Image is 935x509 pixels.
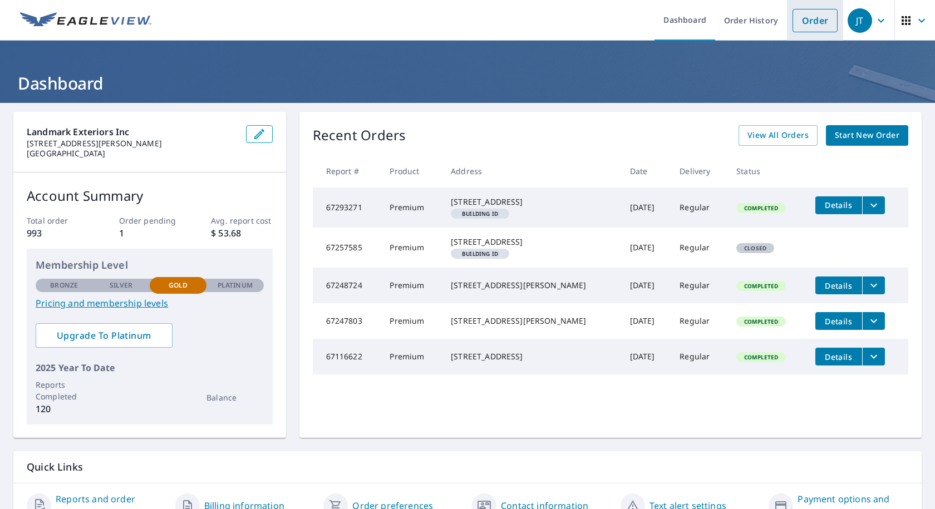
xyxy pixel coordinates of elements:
td: 67293271 [313,187,381,228]
th: Date [621,155,671,187]
a: View All Orders [739,125,818,146]
span: Completed [737,318,785,325]
a: Order [793,9,838,32]
td: [DATE] [621,339,671,374]
div: [STREET_ADDRESS][PERSON_NAME] [451,280,612,291]
span: Details [822,200,855,210]
td: 67247803 [313,303,381,339]
td: Premium [381,303,442,339]
button: filesDropdownBtn-67247803 [862,312,885,330]
button: detailsBtn-67247803 [815,312,862,330]
td: Premium [381,228,442,268]
td: 67116622 [313,339,381,374]
span: Completed [737,282,785,290]
span: Details [822,280,855,291]
p: [GEOGRAPHIC_DATA] [27,149,237,159]
td: Regular [671,228,727,268]
td: Regular [671,303,727,339]
div: [STREET_ADDRESS] [451,236,612,248]
p: Account Summary [27,186,273,206]
span: Completed [737,353,785,361]
p: Recent Orders [313,125,406,146]
button: detailsBtn-67293271 [815,196,862,214]
th: Delivery [671,155,727,187]
p: Order pending [119,215,180,226]
td: [DATE] [621,187,671,228]
p: Membership Level [36,258,264,273]
p: [STREET_ADDRESS][PERSON_NAME] [27,139,237,149]
th: Product [381,155,442,187]
em: Building ID [462,251,498,256]
td: [DATE] [621,228,671,268]
button: filesDropdownBtn-67248724 [862,276,885,294]
a: Start New Order [826,125,908,146]
div: [STREET_ADDRESS] [451,196,612,207]
td: Premium [381,268,442,303]
p: Bronze [50,280,78,290]
img: EV Logo [20,12,151,29]
p: Avg. report cost [211,215,272,226]
p: 1 [119,226,180,240]
span: Upgrade To Platinum [45,329,164,342]
p: Platinum [218,280,253,290]
th: Report # [313,155,381,187]
a: Pricing and membership levels [36,296,264,310]
p: Landmark Exteriors Inc [27,125,237,139]
td: Regular [671,339,727,374]
p: Silver [110,280,133,290]
td: Regular [671,187,727,228]
p: 993 [27,226,88,240]
span: Details [822,352,855,362]
button: filesDropdownBtn-67293271 [862,196,885,214]
p: Reports Completed [36,379,92,402]
span: Closed [737,244,773,252]
th: Address [442,155,621,187]
em: Building ID [462,211,498,216]
td: 67257585 [313,228,381,268]
p: Balance [206,392,263,403]
th: Status [727,155,806,187]
button: detailsBtn-67248724 [815,276,862,294]
button: filesDropdownBtn-67116622 [862,348,885,365]
button: detailsBtn-67116622 [815,348,862,365]
div: [STREET_ADDRESS][PERSON_NAME] [451,315,612,327]
div: JT [848,8,872,33]
td: Premium [381,187,442,228]
td: 67248724 [313,268,381,303]
p: Quick Links [27,460,908,474]
p: 120 [36,402,92,416]
td: [DATE] [621,303,671,339]
p: 2025 Year To Date [36,361,264,374]
p: Total order [27,215,88,226]
span: Start New Order [835,129,899,142]
td: [DATE] [621,268,671,303]
td: Premium [381,339,442,374]
span: View All Orders [747,129,809,142]
span: Details [822,316,855,327]
p: $ 53.68 [211,226,272,240]
td: Regular [671,268,727,303]
p: Gold [169,280,188,290]
a: Upgrade To Platinum [36,323,173,348]
span: Completed [737,204,785,212]
h1: Dashboard [13,72,922,95]
div: [STREET_ADDRESS] [451,351,612,362]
